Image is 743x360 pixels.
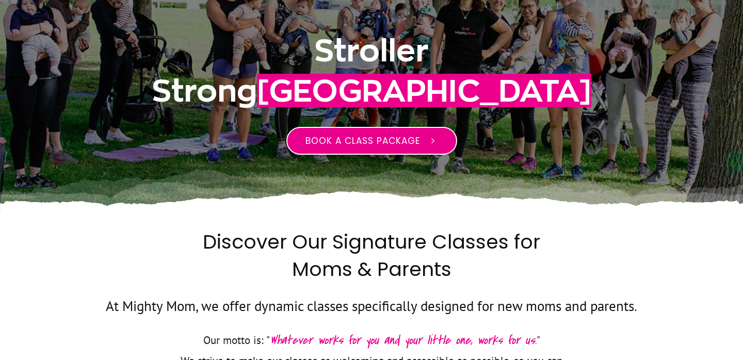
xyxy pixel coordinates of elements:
[178,329,565,352] p: Our motto is: " "
[257,74,591,107] span: [GEOGRAPHIC_DATA]
[305,135,420,147] span: Book a class package
[93,30,650,111] h1: Stroller Strong
[286,127,457,155] a: Book a class package
[93,297,650,329] h3: At Mighty Mom, we offer dynamic classes specifically designed for new moms and parents.
[178,228,565,295] h2: Discover Our Signature Classes for Moms & Parents
[270,331,537,349] span: Whatever works for you and your little one, works for us.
